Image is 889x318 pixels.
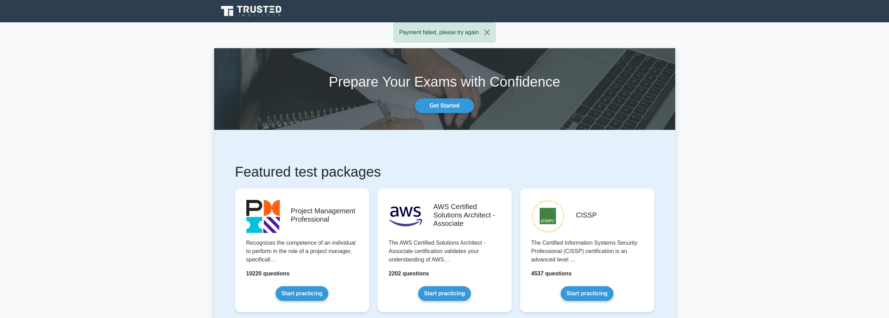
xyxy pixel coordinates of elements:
[276,286,328,301] a: Start practicing
[393,22,496,43] div: Payment failed, please try again
[479,23,495,42] button: Close
[235,163,654,180] h1: Featured test packages
[418,286,471,301] a: Start practicing
[561,286,613,301] a: Start practicing
[415,98,474,113] a: Get Started
[214,73,675,90] h1: Prepare Your Exams with Confidence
